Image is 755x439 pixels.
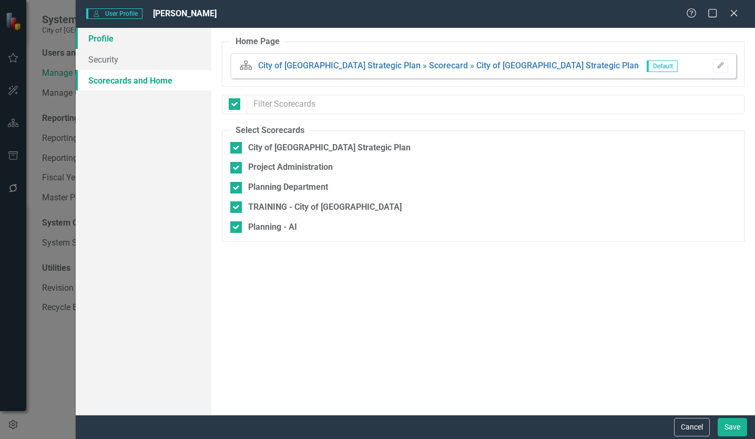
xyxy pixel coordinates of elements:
legend: Select Scorecards [230,125,310,137]
div: TRAINING - City of [GEOGRAPHIC_DATA] [248,201,402,213]
a: Scorecards and Home [76,70,211,91]
span: Default [647,60,678,72]
input: Filter Scorecards [247,95,744,114]
div: Planning - AI [248,221,297,233]
span: User Profile [86,8,142,19]
legend: Home Page [230,36,285,48]
a: City of [GEOGRAPHIC_DATA] Strategic Plan » Scorecard » City of [GEOGRAPHIC_DATA] Strategic Plan [258,60,639,70]
a: Security [76,49,211,70]
div: Project Administration [248,161,333,173]
a: Profile [76,28,211,49]
button: Save [718,418,747,436]
button: Please Save To Continue [713,59,728,73]
div: City of [GEOGRAPHIC_DATA] Strategic Plan [248,142,411,154]
span: [PERSON_NAME] [153,8,217,18]
div: Planning Department [248,181,328,193]
button: Cancel [674,418,710,436]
